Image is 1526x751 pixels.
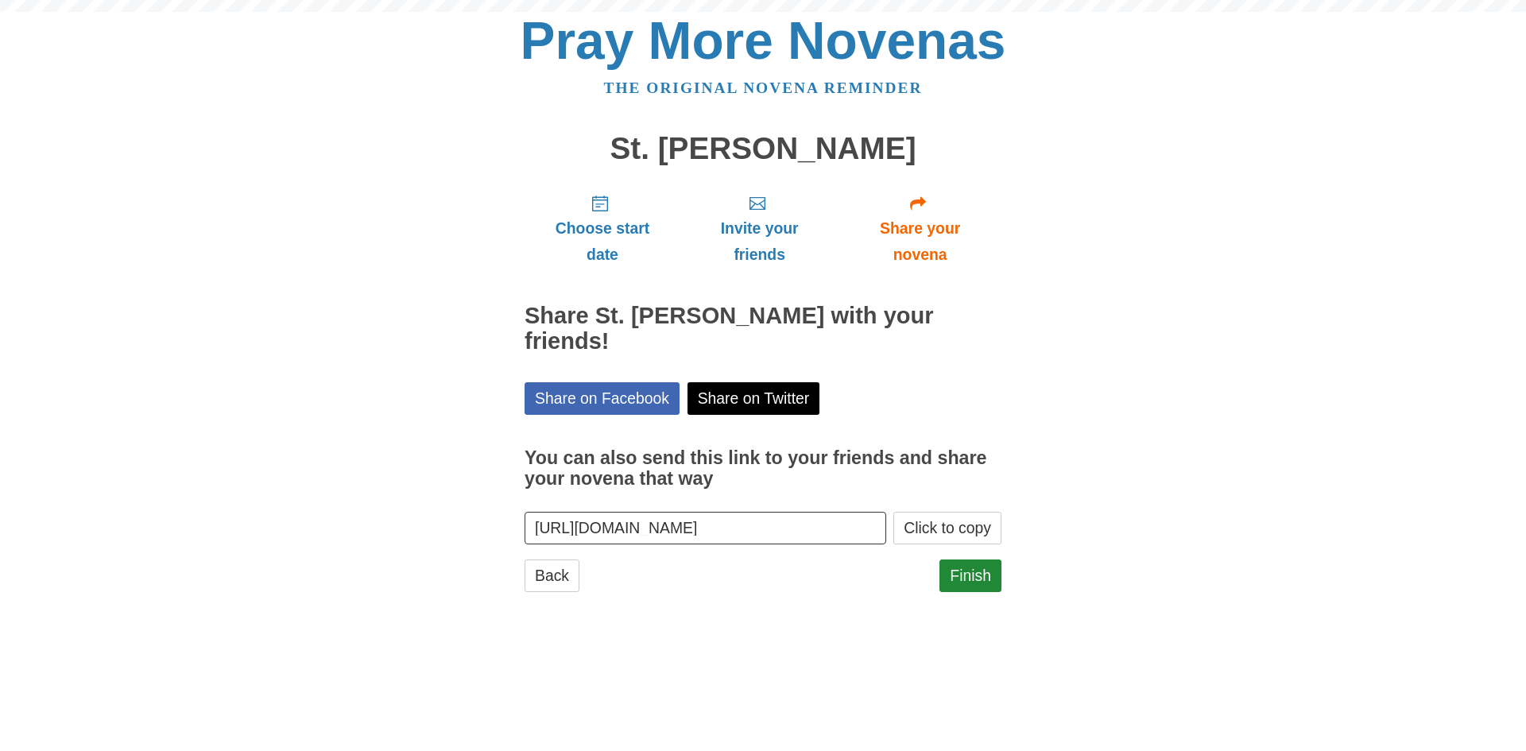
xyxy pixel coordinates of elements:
a: Invite your friends [680,181,839,276]
a: Finish [939,559,1001,592]
a: Back [525,559,579,592]
h3: You can also send this link to your friends and share your novena that way [525,448,1001,489]
a: The original novena reminder [604,79,923,96]
h1: St. [PERSON_NAME] [525,132,1001,166]
a: Choose start date [525,181,680,276]
span: Choose start date [540,215,664,268]
a: Pray More Novenas [521,11,1006,70]
a: Share on Facebook [525,382,680,415]
span: Invite your friends [696,215,823,268]
button: Click to copy [893,512,1001,544]
a: Share your novena [839,181,1001,276]
h2: Share St. [PERSON_NAME] with your friends! [525,304,1001,354]
span: Share your novena [854,215,986,268]
a: Share on Twitter [687,382,820,415]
